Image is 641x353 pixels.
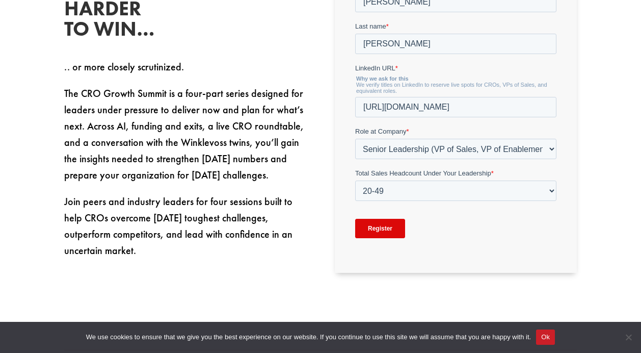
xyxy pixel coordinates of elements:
span: The CRO Growth Summit is a four-part series designed for leaders under pressure to deliver now an... [64,87,304,182]
span: We use cookies to ensure that we give you the best experience on our website. If you continue to ... [86,332,531,342]
span: No [623,332,633,342]
button: Ok [536,330,555,345]
span: Join peers and industry leaders for four sessions built to help CROs overcome [DATE] toughest cha... [64,195,292,257]
span: .. or more closely scrutinized. [64,60,184,73]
